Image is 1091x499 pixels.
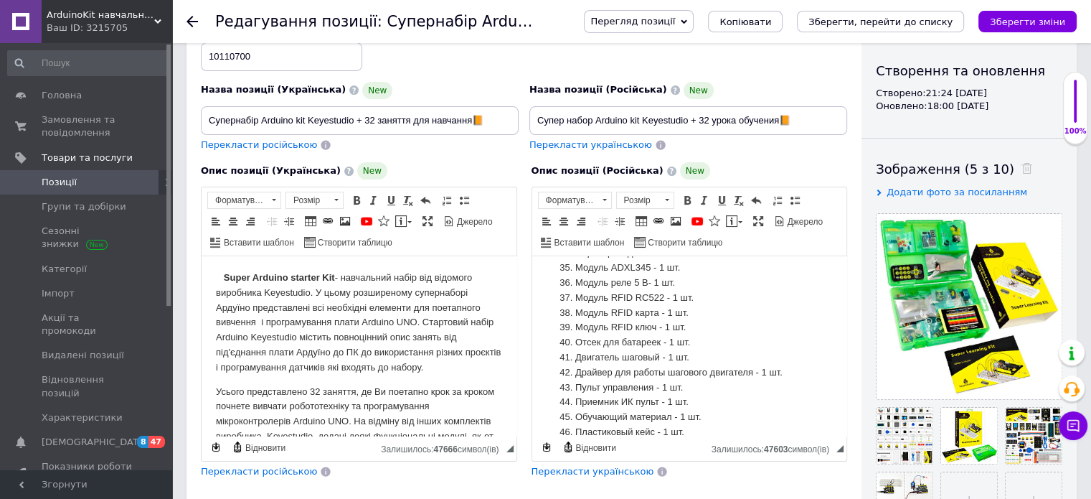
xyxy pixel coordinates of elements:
[242,213,258,229] a: По правому краю
[876,87,1062,100] div: Створено: 21:24 [DATE]
[532,466,654,477] span: Перекласти українською
[42,113,133,139] span: Замовлення та повідомлення
[633,213,649,229] a: Таблиця
[201,106,519,135] input: Наприклад, H&M жіноча сукня зелена 38 розмір вечірня максі з блискітками
[222,237,294,249] span: Вставити шаблон
[202,256,516,436] iframe: Редактор, 62D01034-E07C-497D-8384-6221CC90544B
[286,192,329,208] span: Розмір
[876,62,1062,80] div: Створення та оновлення
[208,439,224,455] a: Зробити резервну копію зараз
[381,441,506,454] div: Кiлькiсть символiв
[320,213,336,229] a: Вставити/Редагувати посилання (Ctrl+L)
[42,89,82,102] span: Головна
[770,192,785,208] a: Вставити/видалити нумерований список
[876,160,1062,178] div: Зображення (5 з 10)
[433,444,457,454] span: 47666
[574,442,616,454] span: Відновити
[349,192,364,208] a: Жирний (Ctrl+B)
[7,50,169,76] input: Пошук
[43,64,272,79] li: Модуль RFID ключ - 1 шт.
[42,225,133,251] span: Сезонні знижки
[836,445,844,452] span: Потягніть для зміни розмірів
[208,213,224,229] a: По лівому краю
[616,192,674,209] a: Розмір
[201,139,317,150] span: Перекласти російською
[393,213,414,229] a: Вставити повідомлення
[42,200,126,213] span: Групи та добірки
[590,16,675,27] span: Перегляд позиції
[201,466,317,477] span: Перекласти російською
[42,436,148,449] span: [DEMOGRAPHIC_DATA]
[137,436,148,448] span: 8
[1063,72,1087,144] div: 100% Якість заповнення
[978,11,1077,32] button: Зберегти зміни
[42,176,77,189] span: Позиції
[43,50,272,65] li: Модуль RFID карта - 1 шт.
[43,19,272,34] li: Модуль реле 5 В- 1 шт.
[560,439,618,455] a: Відновити
[731,192,747,208] a: Видалити форматування
[316,237,392,249] span: Створити таблицю
[617,192,660,208] span: Розмір
[376,213,392,229] a: Вставити іконку
[539,234,627,250] a: Вставити шаблон
[538,192,612,209] a: Форматування
[748,192,764,208] a: Повернути (Ctrl+Z)
[787,192,803,208] a: Вставити/видалити маркований список
[43,154,272,169] li: Обучающий материал - 1 шт.
[539,192,598,208] span: Форматування
[595,213,610,229] a: Зменшити відступ
[47,22,172,34] div: Ваш ID: 3215705
[439,192,455,208] a: Вставити/видалити нумерований список
[42,151,133,164] span: Товари та послуги
[990,17,1065,27] i: Зберегти зміни
[684,82,714,99] span: New
[42,373,133,399] span: Відновлення позицій
[552,237,625,249] span: Вставити шаблон
[1064,126,1087,136] div: 100%
[148,436,165,448] span: 47
[201,84,346,95] span: Назва позиції (Українська)
[556,213,572,229] a: По центру
[400,192,416,208] a: Видалити форматування
[539,439,554,455] a: Зробити резервну копію зараз
[225,213,241,229] a: По центру
[1059,411,1087,440] button: Чат з покупцем
[712,441,836,454] div: Кiлькiсть символiв
[302,234,395,250] a: Створити таблицю
[707,213,722,229] a: Вставити іконку
[532,165,663,176] span: Опис позиції (Російська)
[285,192,344,209] a: Розмір
[785,216,823,228] span: Джерело
[42,349,124,362] span: Видалені позиції
[680,162,710,179] span: New
[506,445,514,452] span: Потягніть для зміни розмірів
[43,109,272,124] li: Драйвер для работы шагового двигателя - 1 шт.
[887,187,1027,197] span: Додати фото за посиланням
[215,13,892,30] h1: Редагування позиції: Супернабір Arduino kit Keyestudio + 32 заняття для навчання📙
[208,234,296,250] a: Вставити шаблон
[719,17,771,27] span: Копіювати
[43,4,272,19] li: Модуль ADXL345 - 1 шт.
[708,11,783,32] button: Копіювати
[42,287,75,300] span: Імпорт
[43,124,272,139] li: Пульт управления - 1 шт.
[208,192,267,208] span: Форматування
[456,192,472,208] a: Вставити/видалити маркований список
[43,34,272,50] li: Модуль RFID RC522 - 1 шт.
[201,165,341,176] span: Опис позиції (Українська)
[529,106,847,135] input: Наприклад, H&M жіноча сукня зелена 38 розмір вечірня максі з блискітками
[772,213,826,229] a: Джерело
[764,444,788,454] span: 47603
[366,192,382,208] a: Курсив (Ctrl+I)
[632,234,724,250] a: Створити таблицю
[529,84,667,95] span: Назва позиції (Російська)
[207,192,281,209] a: Форматування
[42,460,133,486] span: Показники роботи компанії
[47,9,154,22] span: ArduinoKit навчальні набори робототехніки
[668,213,684,229] a: Зображення
[264,213,280,229] a: Зменшити відступ
[612,213,628,229] a: Збільшити відступ
[573,213,589,229] a: По правому краю
[420,213,435,229] a: Максимізувати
